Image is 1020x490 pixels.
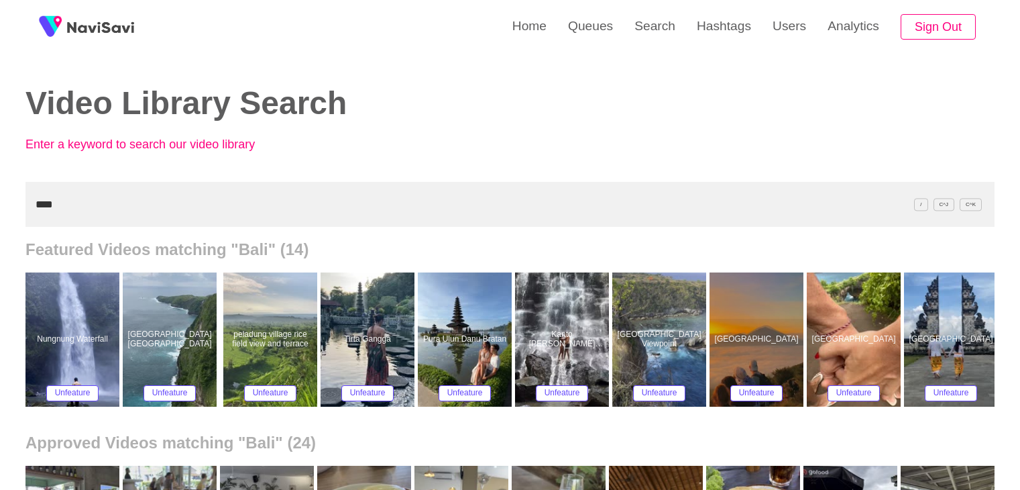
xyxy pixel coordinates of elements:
button: Unfeature [633,385,686,401]
button: Unfeature [439,385,492,401]
span: C^K [960,198,982,211]
button: Unfeature [341,385,394,401]
a: Nungnung WaterfallNungnung WaterfallUnfeature [25,273,123,407]
button: Unfeature [144,385,196,401]
a: [GEOGRAPHIC_DATA]Lempuyang templeUnfeature [904,273,1001,407]
span: C^J [933,198,955,211]
p: Enter a keyword to search our video library [25,138,321,152]
button: Unfeature [244,385,297,401]
span: / [914,198,927,211]
h2: Approved Videos matching "Bali" (24) [25,434,995,452]
button: Unfeature [46,385,99,401]
button: Unfeature [536,385,589,401]
a: [GEOGRAPHIC_DATA] ViewpointThousand Islands ViewpointUnfeature [612,273,710,407]
a: peladung village rice field view and terracepeladung village rice field view and terraceUnfeature [220,273,321,407]
h2: Video Library Search [25,86,490,121]
button: Unfeature [828,385,881,401]
h2: Featured Videos matching "Bali" (14) [25,240,995,259]
a: [GEOGRAPHIC_DATA]Mount BaturUnfeature [710,273,807,407]
a: Kanto [PERSON_NAME] WaterfallKanto Lampo WaterfallUnfeature [515,273,612,407]
button: Unfeature [730,385,783,401]
a: Pura Ulun Danu BratanPura Ulun Danu BratanUnfeature [418,273,515,407]
a: [GEOGRAPHIC_DATA]Broken BeachUnfeature [807,273,904,407]
img: fireSpot [67,20,134,34]
button: Sign Out [901,14,976,40]
a: Tirta GanggaTirta GanggaUnfeature [321,273,418,407]
img: fireSpot [34,10,67,44]
button: Unfeature [925,385,978,401]
a: [GEOGRAPHIC_DATA] [GEOGRAPHIC_DATA]Kelingking Beach Nusa PenidaUnfeature [123,273,220,407]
